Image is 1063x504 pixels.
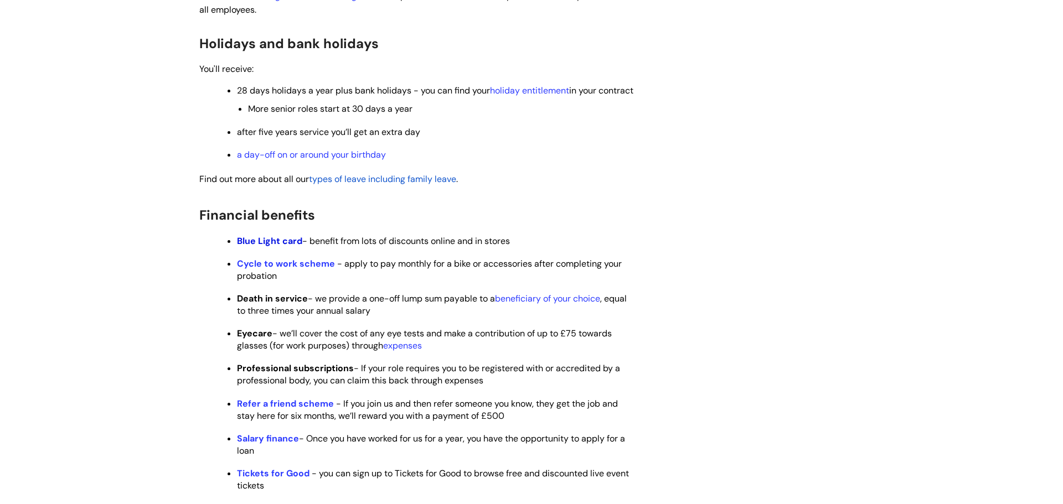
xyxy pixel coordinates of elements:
span: You'll receive: [199,63,254,75]
a: Cycle to work scheme [237,258,335,269]
span: after five years service you’ll get an extra day [237,126,420,138]
span: Financial benefits [199,206,315,224]
span: - we’ll cover the cost of any eye tests and make a contribution of up to £75 towards glasses (for... [237,328,612,351]
span: - benefit from lots of discounts online and in stores [237,235,510,247]
span: - If your role requires you to be registered with or accredited by a professional body, you can c... [237,362,620,386]
span: - you can sign up to Tickets for Good to browse free and discounted live event tickets [237,467,629,491]
a: types of leave including family leave [309,173,456,185]
span: More senior roles start at 30 days a year [248,103,412,115]
span: - If you join us and then refer someone you know, they get the job and stay here for six months, ... [237,398,618,422]
span: - Once you have worked for us for a year, you have the opportunity to apply for a loan [237,433,625,456]
a: a day-off on or around your birthday [237,149,386,160]
a: holiday entitlement [490,85,569,96]
span: Holidays and bank holidays [199,35,379,52]
span: - apply to pay monthly for a bike or accessories after completing your probation [237,258,622,282]
span: . [199,173,458,185]
strong: Professional subscriptions [237,362,354,374]
a: expenses [383,340,422,351]
a: Salary finance [237,433,299,444]
a: beneficiary of your choice [495,293,600,304]
a: Blue Light card [237,235,302,247]
a: Refer a friend scheme [237,398,334,409]
span: 28 days holidays a year plus bank holidays - you can find your in your contract [237,85,633,96]
span: Find out more about all our [199,173,309,185]
a: Tickets for Good [237,467,309,479]
strong: Death in service [237,293,308,304]
strong: Eyecare [237,328,272,339]
span: - we provide a one-off lump sum payable to a , equal to three times your annual salary [237,293,627,316]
